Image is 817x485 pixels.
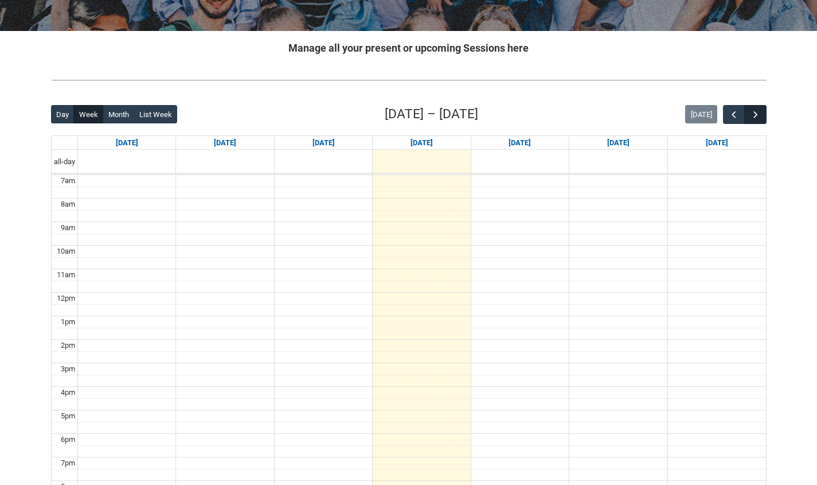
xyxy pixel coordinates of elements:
[58,199,77,210] div: 8am
[58,457,77,469] div: 7pm
[310,136,337,150] a: Go to September 9, 2025
[408,136,435,150] a: Go to September 10, 2025
[54,293,77,304] div: 12pm
[54,269,77,281] div: 11am
[506,136,533,150] a: Go to September 11, 2025
[605,136,632,150] a: Go to September 12, 2025
[58,387,77,398] div: 4pm
[52,156,77,168] span: all-day
[723,105,745,124] button: Previous Week
[73,105,103,123] button: Week
[51,105,75,123] button: Day
[114,136,140,150] a: Go to September 7, 2025
[685,105,717,123] button: [DATE]
[51,40,767,56] h2: Manage all your present or upcoming Sessions here
[58,175,77,187] div: 7am
[58,363,77,375] div: 3pm
[58,222,77,234] div: 9am
[385,104,478,124] h2: [DATE] – [DATE]
[103,105,134,123] button: Month
[703,136,730,150] a: Go to September 13, 2025
[212,136,239,150] a: Go to September 8, 2025
[134,105,177,123] button: List Week
[744,105,766,124] button: Next Week
[58,434,77,445] div: 6pm
[51,74,767,86] img: REDU_GREY_LINE
[58,410,77,422] div: 5pm
[54,246,77,257] div: 10am
[58,316,77,328] div: 1pm
[58,340,77,351] div: 2pm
